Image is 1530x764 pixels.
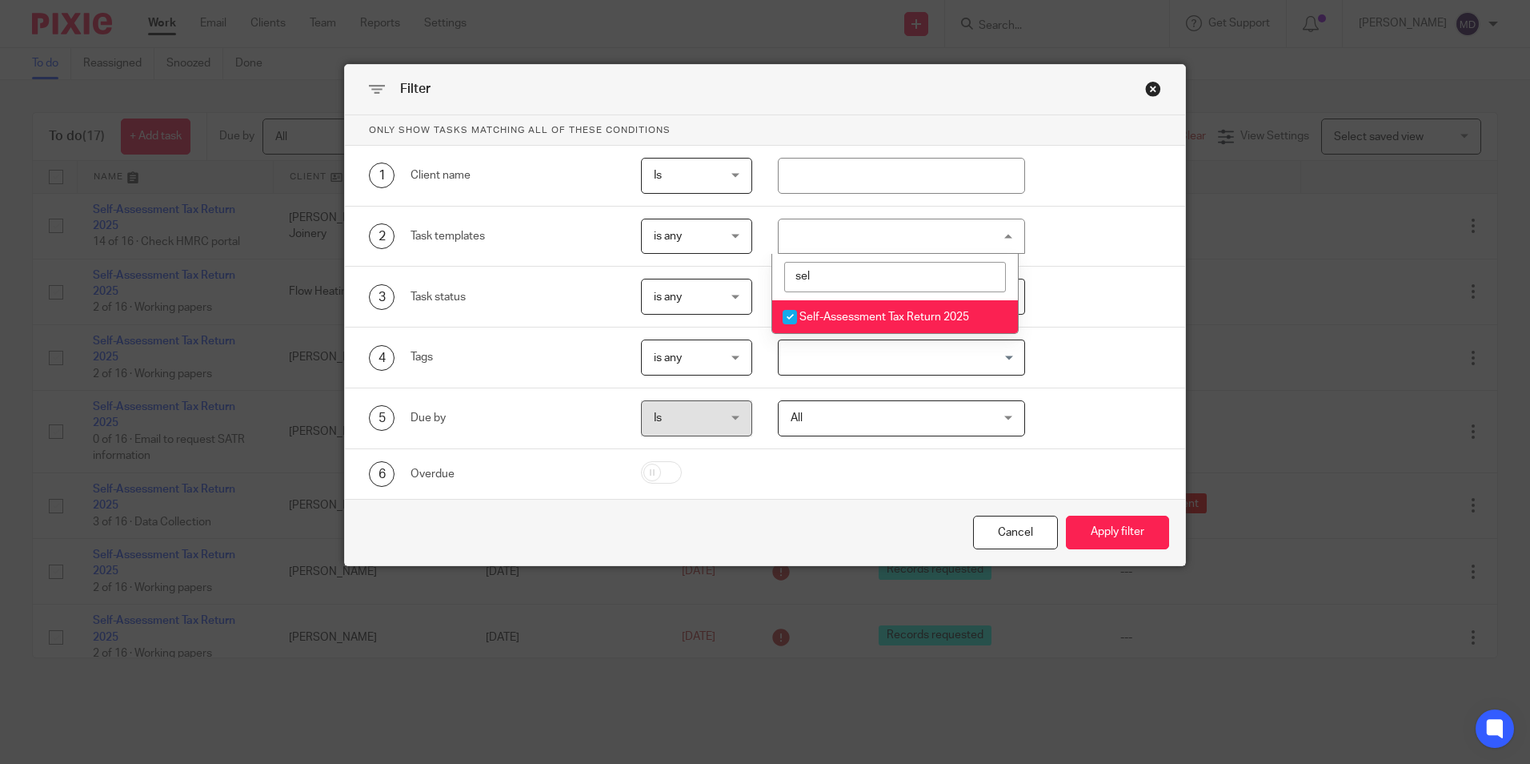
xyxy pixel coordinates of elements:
[369,223,395,249] div: 2
[1066,516,1169,550] button: Apply filter
[1145,81,1161,97] div: Close this dialog window
[791,412,803,424] span: All
[799,312,969,323] span: Self-Assessment Tax Return 2025
[654,170,662,181] span: Is
[369,284,395,310] div: 3
[654,231,682,242] span: is any
[411,167,616,183] div: Client name
[780,344,1015,372] input: Search for option
[411,289,616,305] div: Task status
[784,262,1006,292] input: Search options...
[369,461,395,487] div: 6
[369,345,395,371] div: 4
[411,466,616,482] div: Overdue
[411,410,616,426] div: Due by
[973,516,1058,550] div: Close this dialog window
[654,352,682,364] span: is any
[411,228,616,244] div: Task templates
[345,115,1185,146] p: Only show tasks matching all of these conditions
[411,349,616,365] div: Tags
[654,292,682,303] span: is any
[778,340,1025,376] div: Search for option
[369,405,395,431] div: 5
[654,412,662,424] span: Is
[400,82,431,95] span: Filter
[369,163,395,188] div: 1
